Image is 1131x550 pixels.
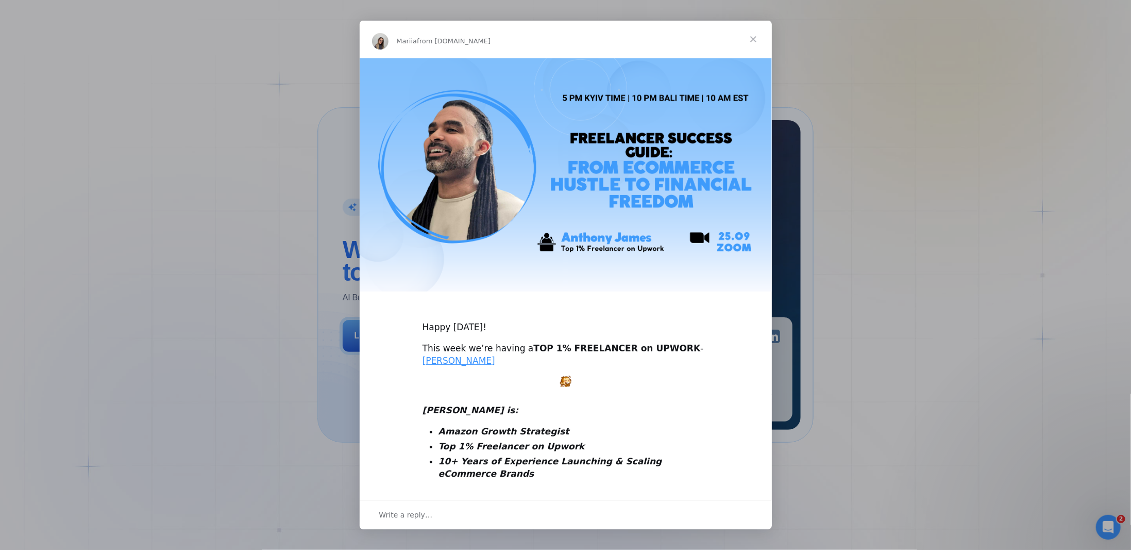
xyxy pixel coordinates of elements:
i: Top 1% Freelancer on Upwork [438,441,585,451]
span: Close [735,21,772,58]
div: This week we’re having a - [423,343,709,367]
i: 10+ Years of Experience Launching & Scaling eCommerce Brands [438,456,662,479]
i: [PERSON_NAME] is: [423,405,519,415]
a: [PERSON_NAME] [423,355,495,366]
i: Amazon Growth Strategist [438,426,569,436]
img: Profile image for Mariia [372,33,389,50]
span: from [DOMAIN_NAME] [417,37,491,45]
b: TOP 1% FREELANCER on UPWORK [533,343,700,353]
span: Mariia [397,37,417,45]
img: :excited: [560,376,571,387]
span: Write a reply… [379,508,433,522]
div: Happy [DATE]! [423,309,709,334]
div: Open conversation and reply [360,500,772,529]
